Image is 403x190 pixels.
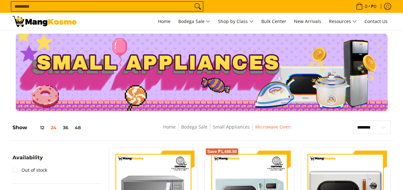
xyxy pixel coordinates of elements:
summary: Open [13,155,43,165]
span: Availability [13,155,43,160]
span: Microwave Oven [255,123,291,131]
span: • [354,3,378,10]
a: Contact Us [361,13,391,30]
span: Resources [329,18,357,26]
a: Home [155,13,174,30]
a: Out of stock [13,165,47,175]
img: Small Appliances l Mang Kosme: Home Appliances Warehouse Sale Microwave Oven [13,16,77,27]
a: New Arrivals [291,13,324,30]
a: Shop by Class [215,13,257,30]
nav: Main Menu [83,13,391,30]
span: Save ₱1,488.50 [207,150,237,154]
button: 12 [27,125,47,130]
h5: Show [13,124,84,131]
nav: Breadcrumbs [121,123,333,138]
span: Home [158,18,171,24]
span: Bulk Center [261,18,286,24]
button: 24 [47,125,60,130]
span: ₱0 [370,4,377,9]
button: 36 [60,125,71,130]
span: New Arrivals [294,18,321,24]
span: Shop by Class [218,18,254,26]
span: Bodega Sale [178,18,210,26]
button: Search [193,2,203,11]
span: 0 [364,4,368,9]
a: Bulk Center [258,13,290,30]
span: Contact Us [365,18,388,24]
button: 48 [71,125,84,130]
a: Resources [326,13,360,30]
a: Home [163,124,176,130]
a: Bodega Sale [181,124,207,130]
a: Small Appliances [213,124,250,130]
a: Bodega Sale [175,13,214,30]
